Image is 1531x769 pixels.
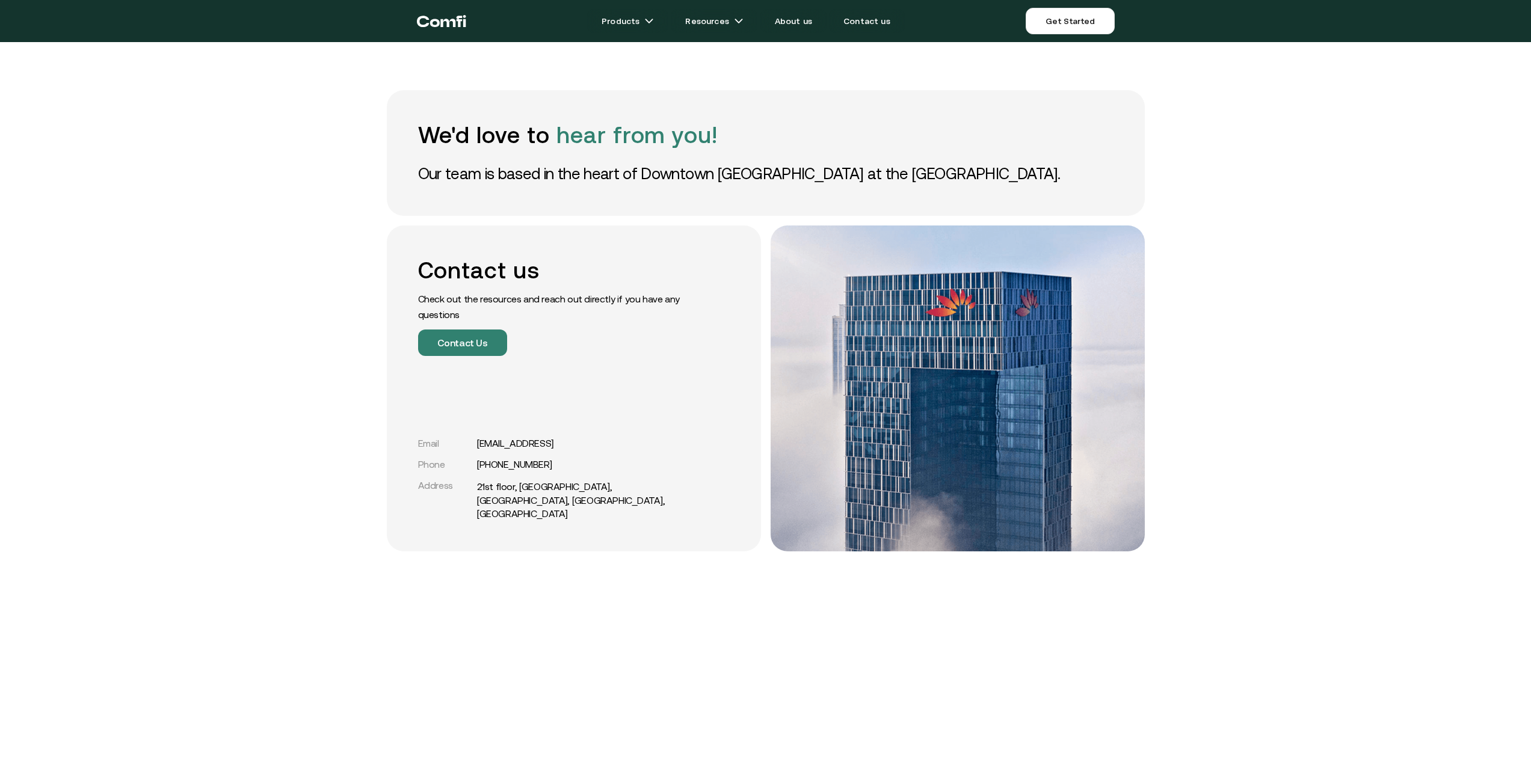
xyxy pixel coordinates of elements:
[1026,8,1114,34] a: Get Started
[771,225,1145,551] img: office
[418,438,472,449] div: Email
[418,459,472,470] div: Phone
[477,480,689,520] a: 21st floor, [GEOGRAPHIC_DATA], [GEOGRAPHIC_DATA], [GEOGRAPHIC_DATA], [GEOGRAPHIC_DATA]
[556,122,718,148] span: hear from you!
[760,9,827,33] a: About us
[418,257,689,284] h2: Contact us
[671,9,757,33] a: Resourcesarrow icons
[418,291,689,322] p: Check out the resources and reach out directly if you have any questions
[418,329,507,356] button: Contact Us
[829,9,905,33] a: Contact us
[418,163,1114,185] p: Our team is based in the heart of Downtown [GEOGRAPHIC_DATA] at the [GEOGRAPHIC_DATA].
[418,121,1114,149] h1: We'd love to
[477,438,554,449] a: [EMAIL_ADDRESS]
[417,3,466,39] a: Return to the top of the Comfi home page
[644,16,654,26] img: arrow icons
[734,16,744,26] img: arrow icons
[587,9,668,33] a: Productsarrow icons
[477,459,552,470] a: [PHONE_NUMBER]
[418,480,472,491] div: Address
